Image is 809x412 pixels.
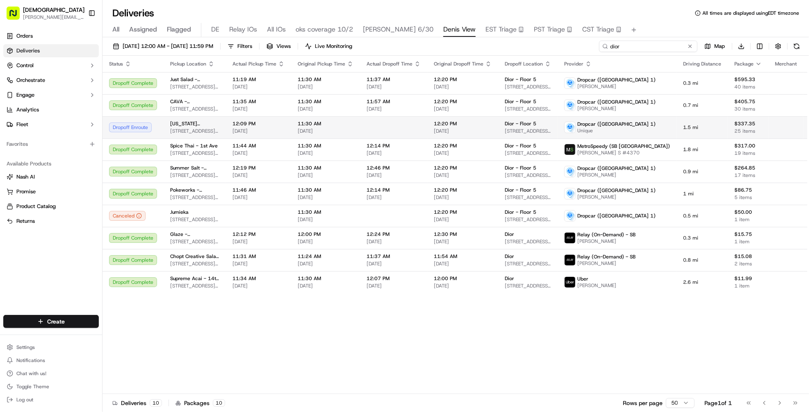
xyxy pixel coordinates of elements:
[734,275,762,282] span: $11.99
[683,190,721,197] span: 1 mi
[734,120,762,127] span: $337.35
[170,61,206,67] span: Pickup Location
[367,231,421,238] span: 12:24 PM
[7,188,96,195] a: Promise
[577,77,656,83] span: Dropcar ([GEOGRAPHIC_DATA] 1)
[298,187,353,193] span: 11:30 AM
[505,143,536,149] span: Dior - Floor 5
[16,217,35,225] span: Returns
[734,76,762,83] span: $595.33
[505,187,536,193] span: Dior - Floor 5
[232,98,285,105] span: 11:35 AM
[112,25,119,34] span: All
[505,61,543,67] span: Dropoff Location
[298,216,353,223] span: [DATE]
[232,143,285,149] span: 11:44 AM
[170,172,219,179] span: [STREET_ADDRESS][US_STATE]
[564,61,583,67] span: Provider
[367,76,421,83] span: 11:37 AM
[112,7,154,20] h1: Deliveries
[367,172,421,179] span: [DATE]
[298,165,353,171] span: 11:30 AM
[367,61,412,67] span: Actual Dropoff Time
[16,121,28,128] span: Fleet
[16,47,40,54] span: Deliveries
[734,260,762,267] span: 2 items
[28,86,104,93] div: We're available if you need us!
[16,370,46,377] span: Chat with us!
[298,231,353,238] span: 12:00 PM
[3,355,99,366] button: Notifications
[565,144,575,155] img: metro_speed_logo.png
[367,106,421,112] span: [DATE]
[16,396,33,403] span: Log out
[232,283,285,289] span: [DATE]
[505,106,551,112] span: [STREET_ADDRESS][US_STATE]
[565,188,575,199] img: drop_car_logo.png
[683,257,721,263] span: 0.8 mi
[577,276,588,282] span: Uber
[232,150,285,156] span: [DATE]
[434,216,492,223] span: [DATE]
[534,25,565,34] span: PST Triage
[47,317,65,326] span: Create
[170,209,189,215] span: Jumieka
[232,120,285,127] span: 12:09 PM
[434,150,492,156] span: [DATE]
[434,209,492,215] span: 12:20 PM
[16,344,35,351] span: Settings
[505,209,536,215] span: Dior - Floor 5
[367,253,421,260] span: 11:37 AM
[791,41,802,52] button: Refresh
[298,238,353,245] span: [DATE]
[505,216,551,223] span: [STREET_ADDRESS][US_STATE]
[701,41,729,52] button: Map
[775,61,797,67] span: Merchant
[734,253,762,260] span: $15.08
[577,254,636,260] span: Relay (On-Demand) - SB
[3,170,99,183] button: Nash AI
[704,399,732,407] div: Page 1 of 1
[16,173,35,181] span: Nash AI
[170,260,219,267] span: [STREET_ADDRESS][US_STATE]
[683,61,721,67] span: Driving Distance
[734,194,762,201] span: 5 items
[16,203,56,210] span: Product Catalog
[211,25,219,34] span: DE
[505,275,514,282] span: Dior
[16,106,39,113] span: Analytics
[298,275,353,282] span: 11:30 AM
[505,150,551,156] span: [STREET_ADDRESS][US_STATE]
[170,231,219,238] span: Glaze - [GEOGRAPHIC_DATA]
[109,211,146,221] button: Canceled
[734,165,762,171] span: $264.85
[229,25,257,34] span: Relay IOs
[298,84,353,90] span: [DATE]
[129,25,157,34] span: Assigned
[734,84,762,90] span: 40 items
[367,238,421,245] span: [DATE]
[367,187,421,193] span: 12:14 PM
[683,124,721,131] span: 1.5 mi
[8,8,25,24] img: Nash
[301,41,356,52] button: Live Monitoring
[577,105,656,112] span: [PERSON_NAME]
[434,187,492,193] span: 12:20 PM
[8,32,149,45] p: Welcome 👋
[582,25,614,34] span: CST Triage
[7,203,96,210] a: Product Catalog
[7,173,96,181] a: Nash AI
[443,25,476,34] span: Denis View
[69,119,76,126] div: 💻
[7,217,96,225] a: Returns
[170,238,219,245] span: [STREET_ADDRESS][US_STATE]
[505,194,551,201] span: [STREET_ADDRESS][US_STATE]
[170,76,219,83] span: Just Salad - [GEOGRAPHIC_DATA]
[367,275,421,282] span: 12:07 PM
[267,25,286,34] span: All IOs
[232,84,285,90] span: [DATE]
[170,98,219,105] span: CAVA - [GEOGRAPHIC_DATA]
[109,41,217,52] button: [DATE] 12:00 AM - [DATE] 11:59 PM
[170,275,219,282] span: Supreme Acai - 14th St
